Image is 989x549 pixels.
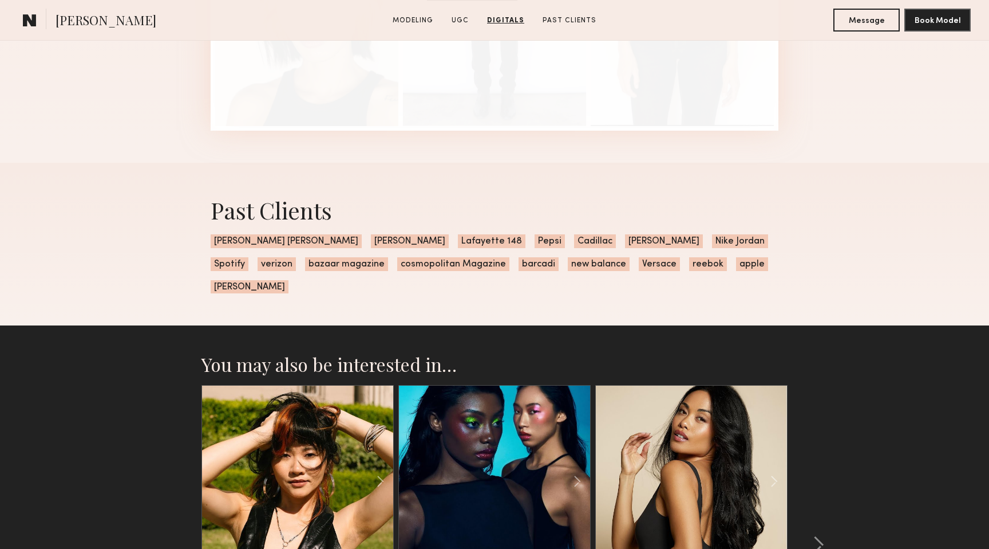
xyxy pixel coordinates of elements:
span: bazaar magazine [305,257,388,271]
a: Digitals [482,15,529,26]
span: Nike Jordan [712,234,768,248]
span: barcadi [519,257,559,271]
a: Book Model [904,15,971,25]
button: Book Model [904,9,971,32]
a: UGC [447,15,473,26]
span: [PERSON_NAME] [625,234,703,248]
span: Spotify [211,257,248,271]
span: verizon [258,257,296,271]
span: Lafayette 148 [458,234,525,248]
span: cosmopolitan Magazine [397,257,509,271]
span: new balance [568,257,630,271]
span: [PERSON_NAME] [211,280,288,294]
span: Pepsi [535,234,565,248]
a: Past Clients [538,15,601,26]
span: [PERSON_NAME] [371,234,449,248]
span: [PERSON_NAME] [56,11,156,32]
div: Past Clients [211,195,778,225]
span: apple [736,257,768,271]
span: Cadillac [574,234,616,248]
span: reebok [689,257,727,271]
h2: You may also be interested in… [201,353,788,376]
a: Modeling [388,15,438,26]
span: Versace [639,257,680,271]
button: Message [833,9,900,32]
span: [PERSON_NAME] [PERSON_NAME] [211,234,362,248]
